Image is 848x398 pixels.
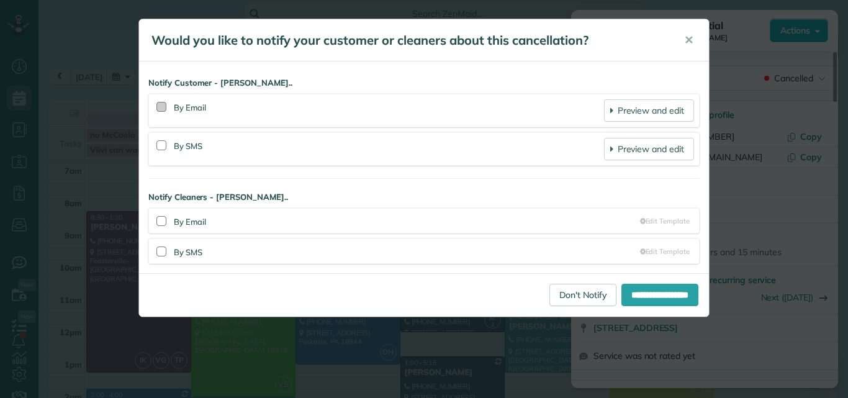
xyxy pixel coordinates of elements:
[148,191,700,203] strong: Notify Cleaners - [PERSON_NAME]..
[151,32,667,49] h5: Would you like to notify your customer or cleaners about this cancellation?
[174,138,604,160] div: By SMS
[684,33,693,47] span: ✕
[174,99,604,122] div: By Email
[604,138,694,160] a: Preview and edit
[640,246,690,256] a: Edit Template
[174,214,640,228] div: By Email
[148,77,700,89] strong: Notify Customer - [PERSON_NAME]..
[640,216,690,226] a: Edit Template
[549,284,616,306] a: Don't Notify
[174,244,640,258] div: By SMS
[604,99,694,122] a: Preview and edit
